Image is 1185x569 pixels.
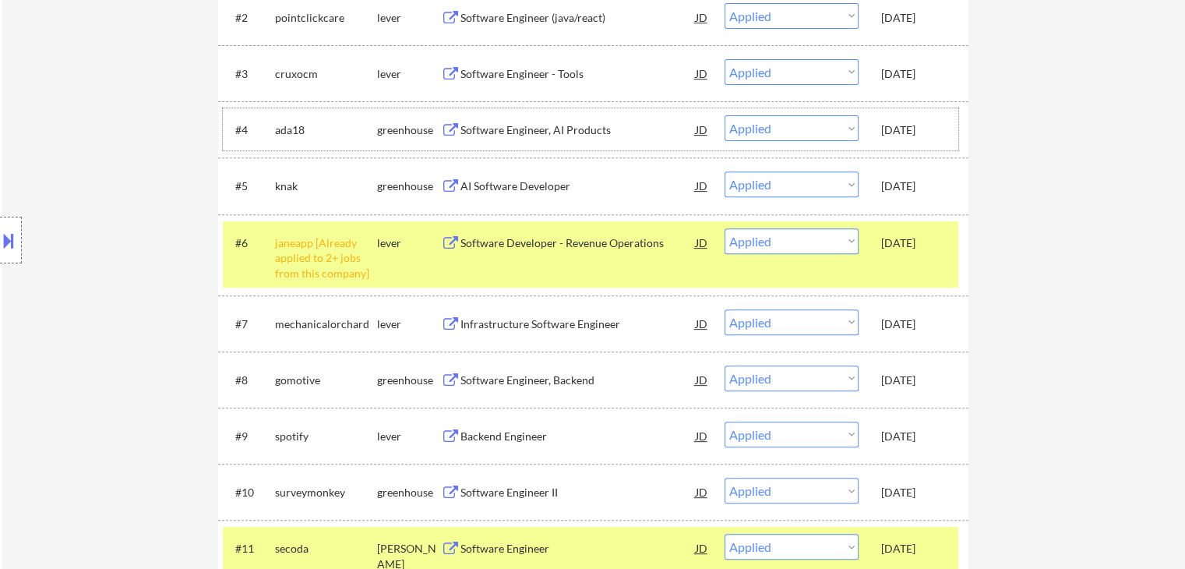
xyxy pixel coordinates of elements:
[235,66,263,82] div: #3
[881,541,950,557] div: [DATE]
[460,122,696,138] div: Software Engineer, AI Products
[275,178,377,194] div: knak
[460,316,696,332] div: Infrastructure Software Engineer
[694,478,710,506] div: JD
[275,122,377,138] div: ada18
[275,316,377,332] div: mechanicalorchard
[275,485,377,500] div: surveymonkey
[275,429,377,444] div: spotify
[235,10,263,26] div: #2
[460,429,696,444] div: Backend Engineer
[460,235,696,251] div: Software Developer - Revenue Operations
[694,171,710,200] div: JD
[235,485,263,500] div: #10
[694,422,710,450] div: JD
[694,309,710,338] div: JD
[377,66,441,82] div: lever
[460,541,696,557] div: Software Engineer
[881,316,950,332] div: [DATE]
[881,429,950,444] div: [DATE]
[881,373,950,388] div: [DATE]
[377,316,441,332] div: lever
[694,366,710,394] div: JD
[460,10,696,26] div: Software Engineer (java/react)
[377,485,441,500] div: greenhouse
[275,66,377,82] div: cruxocm
[694,534,710,562] div: JD
[460,66,696,82] div: Software Engineer - Tools
[377,373,441,388] div: greenhouse
[881,66,950,82] div: [DATE]
[460,178,696,194] div: AI Software Developer
[235,429,263,444] div: #9
[235,541,263,557] div: #11
[694,3,710,31] div: JD
[881,178,950,194] div: [DATE]
[694,115,710,143] div: JD
[881,122,950,138] div: [DATE]
[881,235,950,251] div: [DATE]
[275,10,377,26] div: pointclickcare
[275,541,377,557] div: secoda
[881,10,950,26] div: [DATE]
[460,485,696,500] div: Software Engineer II
[377,178,441,194] div: greenhouse
[460,373,696,388] div: Software Engineer, Backend
[275,235,377,281] div: janeapp [Already applied to 2+ jobs from this company]
[377,429,441,444] div: lever
[881,485,950,500] div: [DATE]
[694,59,710,87] div: JD
[377,10,441,26] div: lever
[377,235,441,251] div: lever
[377,122,441,138] div: greenhouse
[275,373,377,388] div: gomotive
[694,228,710,256] div: JD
